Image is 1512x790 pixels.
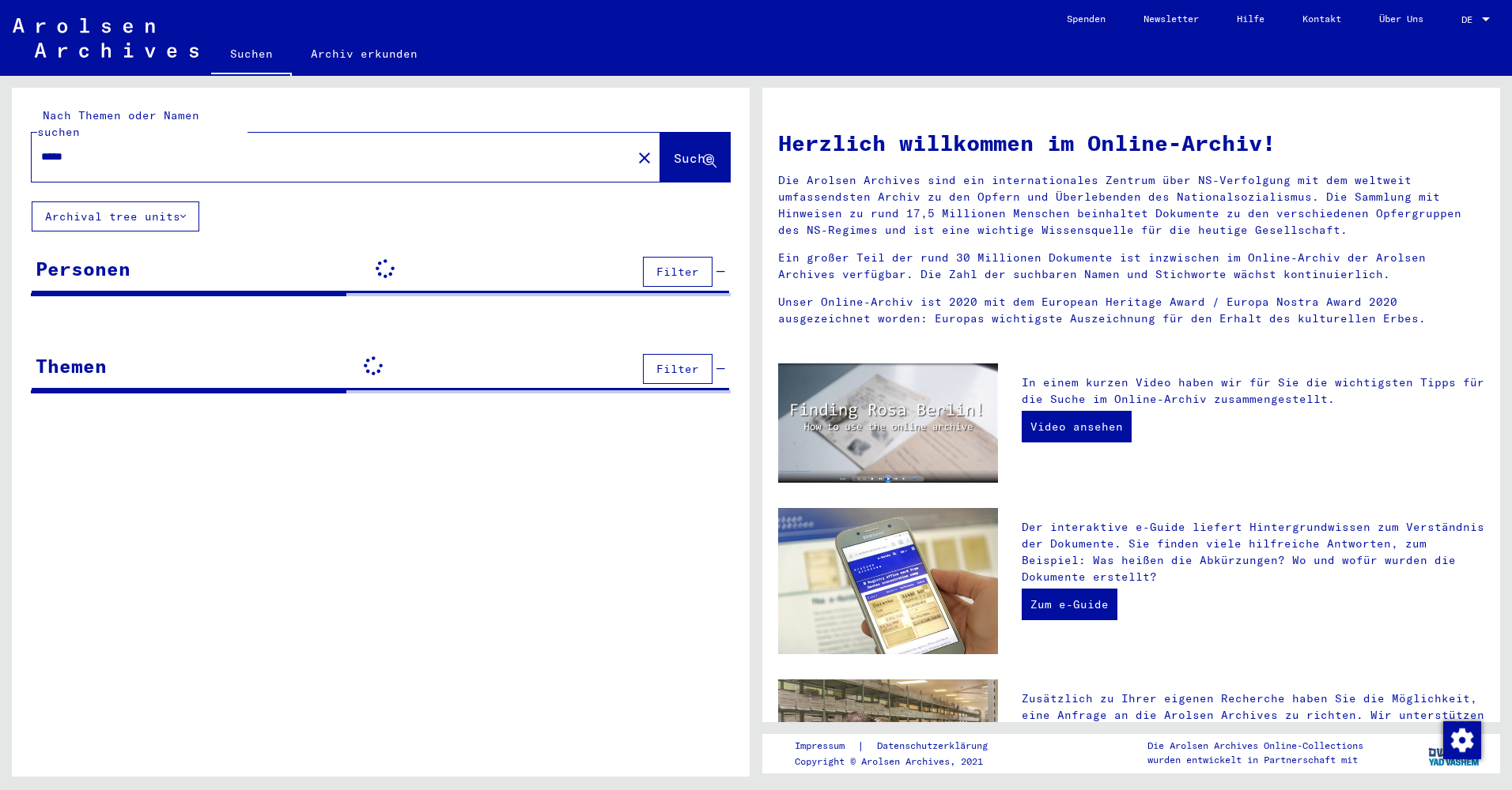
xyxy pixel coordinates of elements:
[795,754,1007,769] p: Copyright © Arolsen Archives, 2021
[778,363,998,483] img: video.jpg
[1443,721,1481,759] img: Zustimmung ändern
[1022,374,1484,408] p: In einem kurzen Video haben wir für Sie die wichtigsten Tipps für die Suche im Online-Archiv zusa...
[660,133,730,182] button: Suche
[1022,690,1484,757] p: Zusätzlich zu Ihrer eigenen Recherche haben Sie die Möglichkeit, eine Anfrage an die Arolsen Arch...
[778,508,998,654] img: eguide.jpg
[778,294,1484,327] p: Unser Online-Archiv ist 2020 mit dem European Heritage Award / Europa Nostra Award 2020 ausgezeic...
[656,265,699,279] span: Filter
[635,149,654,167] mat-icon: close
[778,172,1484,239] p: Die Arolsen Archives sind ein internationales Zentrum über NS-Verfolgung mit dem weltweit umfasse...
[211,35,292,76] a: Suchen
[37,108,199,139] mat-label: Nach Themen oder Namen suchen
[1022,519,1484,585] p: Der interaktive e-Guide liefert Hintergrundwissen zum Verständnis der Dokumente. Sie finden viele...
[1022,411,1132,442] a: Video ansehen
[864,738,1007,754] a: Datenschutzerklärung
[629,141,660,173] button: Clear
[1461,14,1479,25] span: DE
[656,362,699,376] span: Filter
[643,354,713,384] button: Filter
[36,352,107,380] div: Themen
[1022,589,1117,620] a: Zum e-Guide
[795,738,857,754] a: Impressum
[32,201,199,231] button: Archival tree units
[643,257,713,287] button: Filter
[778,126,1484,160] h1: Herzlich willkommen im Online-Archiv!
[1147,739,1363,753] p: Die Arolsen Archives Online-Collections
[292,35,437,73] a: Archiv erkunden
[13,18,198,58] img: Arolsen_neg.svg
[1147,753,1363,767] p: wurden entwickelt in Partnerschaft mit
[795,738,1007,754] div: |
[674,150,713,166] span: Suche
[36,254,130,283] div: Personen
[778,250,1484,283] p: Ein großer Teil der rund 30 Millionen Dokumente ist inzwischen im Online-Archiv der Arolsen Archi...
[1425,733,1484,773] img: yv_logo.png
